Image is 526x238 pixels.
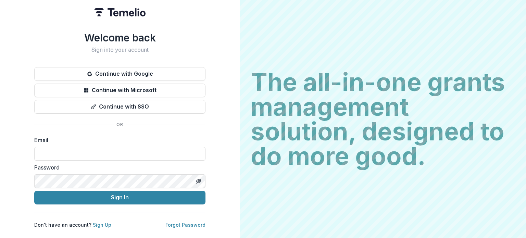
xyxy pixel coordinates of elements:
[34,136,201,144] label: Email
[34,100,205,114] button: Continue with SSO
[34,163,201,172] label: Password
[34,191,205,204] button: Sign In
[165,222,205,228] a: Forgot Password
[193,176,204,187] button: Toggle password visibility
[34,47,205,53] h2: Sign into your account
[34,67,205,81] button: Continue with Google
[34,221,111,228] p: Don't have an account?
[94,8,146,16] img: Temelio
[93,222,111,228] a: Sign Up
[34,84,205,97] button: Continue with Microsoft
[34,32,205,44] h1: Welcome back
